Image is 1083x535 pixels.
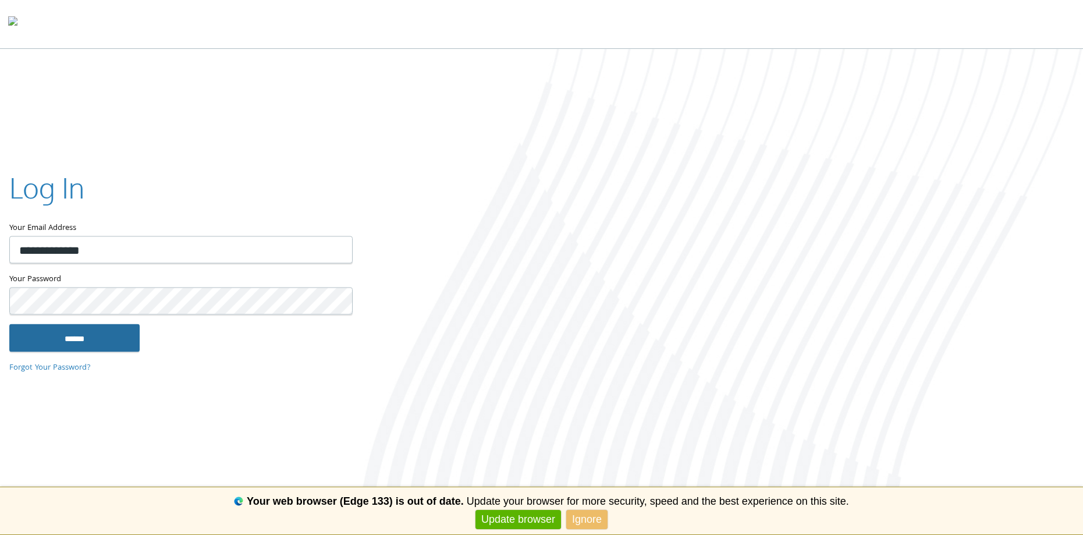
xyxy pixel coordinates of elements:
a: Update browser [475,510,561,529]
a: Ignore [566,510,608,529]
a: Forgot Your Password? [9,362,91,374]
h2: Log In [9,168,84,207]
label: Your Password [9,272,351,287]
b: Your web browser (Edge 133) is out of date. [247,495,464,507]
img: todyl-logo-dark.svg [8,12,17,36]
span: Update your browser for more security, speed and the best experience on this site. [467,495,849,507]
